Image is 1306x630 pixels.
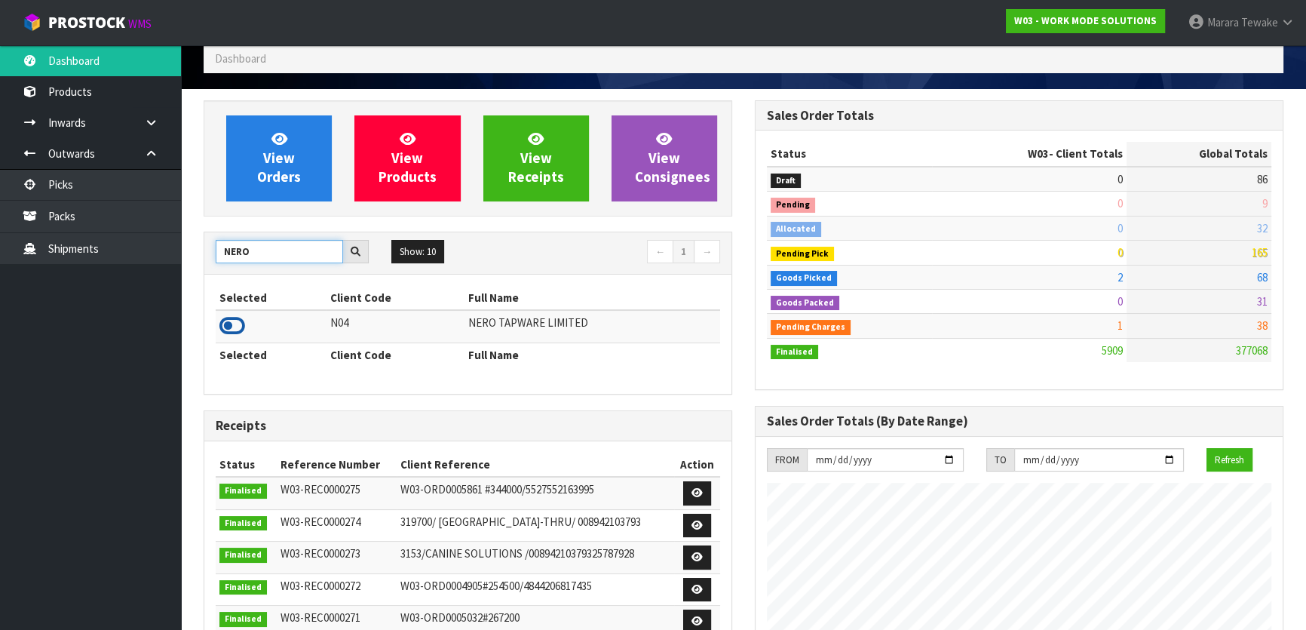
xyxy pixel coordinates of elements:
[326,310,464,343] td: N04
[23,13,41,32] img: cube-alt.png
[932,142,1127,166] th: - Client Totals
[48,13,125,32] span: ProStock
[216,240,343,263] input: Search clients
[767,414,1271,429] h3: Sales Order Totals (By Date Range)
[226,115,332,201] a: ViewOrders
[464,286,720,310] th: Full Name
[281,515,360,529] span: W03-REC0000274
[216,453,277,477] th: Status
[1006,9,1165,33] a: W03 - WORK MODE SOLUTIONS
[1117,196,1123,211] span: 0
[1257,294,1268,309] span: 31
[767,109,1271,123] h3: Sales Order Totals
[216,419,720,433] h3: Receipts
[400,610,520,625] span: W03-ORD0005032#267200
[397,453,674,477] th: Client Reference
[1117,172,1123,186] span: 0
[400,515,641,529] span: 319700/ [GEOGRAPHIC_DATA]-THRU/ 008942103793
[1117,270,1123,284] span: 2
[1257,221,1268,235] span: 32
[379,130,437,186] span: View Products
[1252,245,1268,260] span: 165
[219,612,267,627] span: Finalised
[674,453,721,477] th: Action
[354,115,460,201] a: ViewProducts
[1206,448,1252,472] button: Refresh
[673,240,694,264] a: 1
[400,546,634,561] span: 3153/CANINE SOLUTIONS /00894210379325787928
[1207,15,1239,29] span: Marara
[771,174,801,189] span: Draft
[326,343,464,367] th: Client Code
[277,453,397,477] th: Reference Number
[1117,318,1123,333] span: 1
[464,343,720,367] th: Full Name
[326,286,464,310] th: Client Code
[216,286,326,310] th: Selected
[391,240,444,264] button: Show: 10
[508,130,564,186] span: View Receipts
[1127,142,1271,166] th: Global Totals
[281,579,360,593] span: W03-REC0000272
[257,130,301,186] span: View Orders
[1257,318,1268,333] span: 38
[767,142,932,166] th: Status
[1102,343,1123,358] span: 5909
[219,580,267,595] span: Finalised
[216,343,326,367] th: Selected
[771,247,834,262] span: Pending Pick
[400,482,594,496] span: W03-ORD0005861 #344000/5527552163995
[219,484,267,499] span: Finalised
[128,17,152,31] small: WMS
[1241,15,1278,29] span: Tewake
[281,546,360,561] span: W03-REC0000273
[635,130,710,186] span: View Consignees
[219,516,267,531] span: Finalised
[771,222,821,237] span: Allocated
[694,240,720,264] a: →
[771,198,815,213] span: Pending
[647,240,673,264] a: ←
[215,51,266,66] span: Dashboard
[771,320,851,335] span: Pending Charges
[281,610,360,625] span: W03-REC0000271
[1117,294,1123,309] span: 0
[219,548,267,563] span: Finalised
[1262,196,1268,211] span: 9
[1028,146,1049,161] span: W03
[1117,245,1123,260] span: 0
[986,448,1014,472] div: TO
[480,240,721,266] nav: Page navigation
[464,310,720,343] td: NERO TAPWARE LIMITED
[1257,270,1268,284] span: 68
[612,115,717,201] a: ViewConsignees
[1236,343,1268,358] span: 377068
[281,482,360,496] span: W03-REC0000275
[1117,221,1123,235] span: 0
[1257,172,1268,186] span: 86
[1014,14,1157,27] strong: W03 - WORK MODE SOLUTIONS
[771,345,818,360] span: Finalised
[771,296,839,311] span: Goods Packed
[483,115,589,201] a: ViewReceipts
[400,579,592,593] span: W03-ORD0004905#254500/4844206817435
[767,448,807,472] div: FROM
[771,271,837,286] span: Goods Picked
